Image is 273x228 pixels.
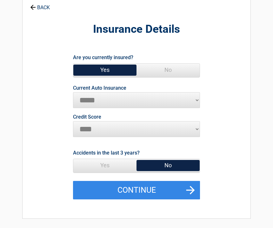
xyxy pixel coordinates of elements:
[136,64,200,76] span: No
[136,159,200,172] span: No
[73,64,136,76] span: Yes
[73,86,126,91] label: Current Auto Insurance
[73,149,140,157] label: Accidents in the last 3 years?
[73,114,101,120] label: Credit Score
[26,22,247,37] h2: Insurance Details
[73,159,136,172] span: Yes
[73,53,133,62] label: Are you currently insured?
[73,181,200,199] button: Continue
